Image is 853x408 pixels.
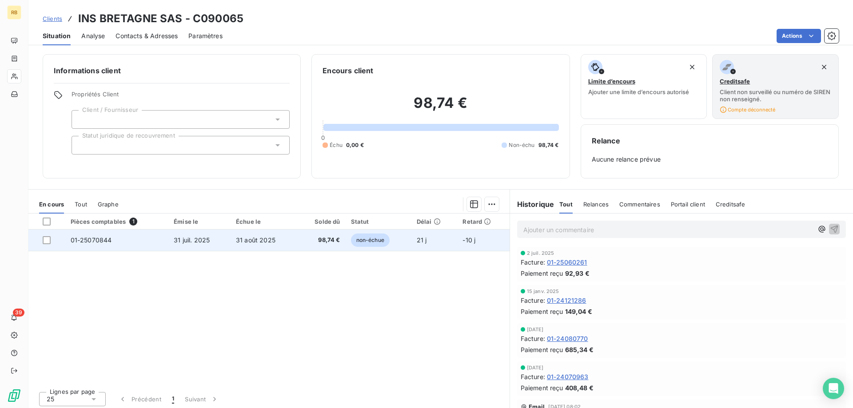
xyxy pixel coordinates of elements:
span: Échu [330,141,343,149]
div: Statut [351,218,406,225]
button: CreditsafeClient non surveillé ou numéro de SIREN non renseigné.Compte déconnecté [712,54,839,119]
span: Analyse [81,32,105,40]
span: 25 [47,395,54,404]
div: Échue le [236,218,292,225]
h3: INS BRETAGNE SAS - C090065 [78,11,243,27]
span: 01-24080770 [547,334,588,343]
span: 92,93 € [565,269,590,278]
h6: Historique [510,199,554,210]
span: Situation [43,32,71,40]
span: 98,74 € [303,236,340,245]
span: Relances [583,201,609,208]
span: 01-25060261 [547,257,587,267]
h6: Relance [592,135,828,146]
span: 01-24070963 [547,372,589,381]
span: Creditsafe [716,201,745,208]
span: Compte déconnecté [720,106,775,113]
span: Limite d’encours [588,78,635,85]
span: Tout [75,201,87,208]
span: Contacts & Adresses [116,32,178,40]
span: Graphe [98,201,119,208]
div: Pièces comptables [71,218,163,226]
span: Facture : [521,372,545,381]
span: Paramètres [188,32,223,40]
span: 21 j [417,236,427,244]
button: Actions [777,29,821,43]
span: En cours [39,201,64,208]
div: Émise le [174,218,225,225]
button: Limite d’encoursAjouter une limite d’encours autorisé [581,54,707,119]
span: Creditsafe [720,78,750,85]
span: Tout [559,201,573,208]
span: Commentaires [619,201,660,208]
div: RB [7,5,21,20]
span: Paiement reçu [521,345,563,354]
span: 0,00 € [346,141,364,149]
span: Ajouter une limite d’encours autorisé [588,88,689,95]
span: 98,74 € [538,141,559,149]
span: Client non surveillé ou numéro de SIREN non renseigné. [720,88,831,103]
span: 39 [13,309,24,317]
span: 149,04 € [565,307,592,316]
a: Clients [43,14,62,23]
span: 2 juil. 2025 [527,250,554,256]
div: Open Intercom Messenger [823,378,844,399]
span: Propriétés Client [72,91,290,103]
div: Retard [462,218,504,225]
span: [DATE] [527,327,544,332]
h2: 98,74 € [323,94,558,121]
span: Portail client [671,201,705,208]
span: Paiement reçu [521,383,563,392]
span: -10 j [462,236,475,244]
div: Solde dû [303,218,340,225]
input: Ajouter une valeur [79,141,86,149]
span: Facture : [521,296,545,305]
span: 408,48 € [565,383,594,392]
span: 01-24121286 [547,296,586,305]
div: Délai [417,218,452,225]
span: Non-échu [509,141,534,149]
span: Aucune relance prévue [592,155,828,164]
input: Ajouter une valeur [79,115,86,123]
span: Clients [43,15,62,22]
img: Logo LeanPay [7,388,21,403]
span: Facture : [521,257,545,267]
span: [DATE] [527,365,544,370]
h6: Encours client [323,65,373,76]
span: 1 [172,395,174,404]
span: 31 juil. 2025 [174,236,210,244]
span: 685,34 € [565,345,594,354]
h6: Informations client [54,65,290,76]
span: non-échue [351,234,390,247]
span: Paiement reçu [521,307,563,316]
span: Facture : [521,334,545,343]
span: 1 [129,218,137,226]
span: 0 [321,134,325,141]
span: 15 janv. 2025 [527,289,559,294]
span: 01-25070844 [71,236,112,244]
span: 31 août 2025 [236,236,275,244]
span: Paiement reçu [521,269,563,278]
